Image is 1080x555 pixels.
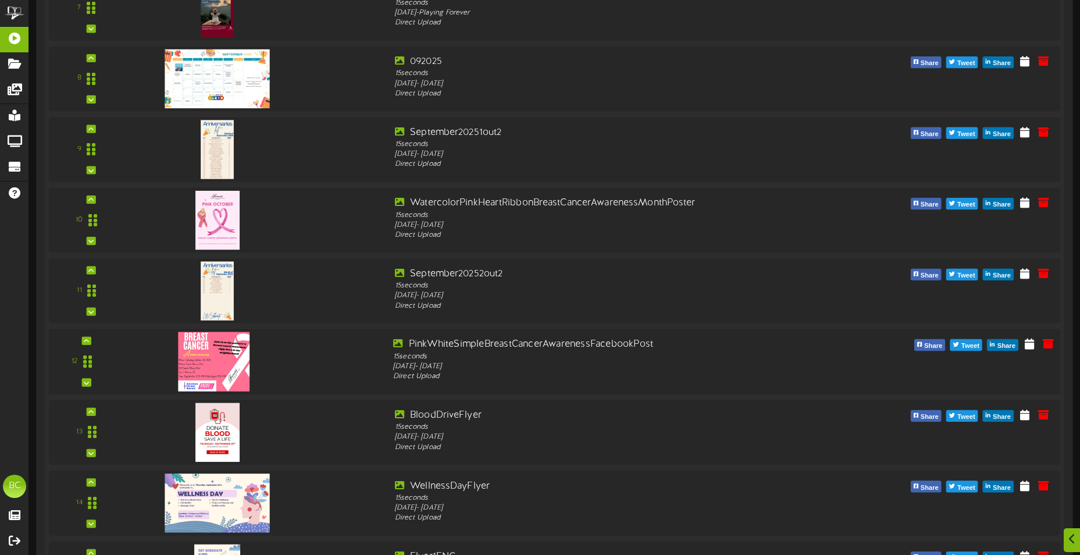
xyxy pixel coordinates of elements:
img: 6c2ce903-128f-45c1-80c5-53b060dcf6cd.jpg [165,49,270,108]
span: Share [990,481,1013,494]
div: WatercolorPinkHeartRibbonBreastCancerAwarenessMonthPoster [395,197,799,210]
button: Share [983,198,1014,209]
div: [DATE] - [DATE] [395,291,799,301]
button: Tweet [946,56,978,68]
span: Share [990,269,1013,282]
div: [DATE] - [DATE] [395,503,799,513]
button: Share [911,269,942,280]
span: Tweet [955,269,978,282]
div: [DATE] - [DATE] [395,150,799,159]
button: Share [983,56,1014,68]
div: September20251out2 [395,126,799,139]
div: Direct Upload [393,372,801,382]
button: Tweet [946,198,978,209]
div: [DATE] - [DATE] [393,361,801,372]
img: a22e065e-a1f6-4892-9e02-622967008691.jpg [179,332,249,391]
button: Tweet [950,339,982,351]
div: 15 seconds [395,422,799,432]
div: [DATE] - [DATE] [395,432,799,442]
div: 10 [76,215,83,225]
div: [DATE] - Playing Forever [395,8,799,18]
div: 12 [72,357,77,367]
button: Tweet [946,410,978,422]
div: WellnessDayFlyer [395,479,799,493]
span: Share [918,57,941,70]
span: Share [918,411,941,424]
span: Tweet [955,411,978,424]
div: Direct Upload [395,89,799,99]
button: Share [983,410,1014,422]
img: 75f52e6c-ea57-4cb3-90cd-2ac3aa2e59d6.jpg [201,120,234,179]
div: BloodDriveFlyer [395,409,799,422]
div: PinkWhiteSimpleBreastCancerAwarenessFacebookPost [393,338,801,351]
div: 13 [76,427,82,437]
button: Share [911,410,942,422]
img: 3e318363-8ecc-4b80-8db6-96660feafca5.jpg [201,261,234,320]
span: Tweet [955,198,978,211]
div: 9 [77,144,81,154]
span: Share [922,340,944,353]
button: Share [911,481,942,492]
button: Tweet [946,269,978,280]
span: Tweet [959,340,982,353]
button: Share [911,198,942,209]
div: Direct Upload [395,442,799,452]
div: Direct Upload [395,513,799,523]
div: 15 seconds [395,69,799,79]
div: [DATE] - [DATE] [395,79,799,88]
span: Share [918,481,941,494]
span: Share [995,340,1018,353]
span: Share [918,198,941,211]
div: 15 seconds [393,351,801,362]
button: Share [983,269,1014,280]
button: Share [983,481,1014,492]
span: Share [990,198,1013,211]
span: Share [918,128,941,141]
div: Direct Upload [395,159,799,169]
button: Tweet [946,481,978,492]
span: Share [990,128,1013,141]
div: Direct Upload [395,230,799,240]
div: Direct Upload [395,301,799,311]
img: c8b1e810-08c4-4e03-a4ae-9e80349facfa.jpg [195,191,240,250]
span: Tweet [955,57,978,70]
span: Share [918,269,941,282]
div: Direct Upload [395,18,799,28]
div: BC [3,475,26,498]
button: Share [911,56,942,68]
div: 14 [76,498,82,508]
button: Share [911,127,942,139]
div: 15 seconds [395,493,799,503]
div: 11 [77,286,81,296]
div: 15 seconds [395,139,799,149]
span: Share [990,411,1013,424]
div: 15 seconds [395,281,799,291]
button: Share [987,339,1018,351]
div: 8 [77,74,81,84]
div: 092025 [395,55,799,69]
button: Tweet [946,127,978,139]
div: [DATE] - [DATE] [395,220,799,230]
button: Share [914,339,946,351]
span: Share [990,57,1013,70]
img: 45985f85-0a61-48e0-b1aa-a1c02f1a993c.png [165,474,270,532]
span: Tweet [955,481,978,494]
div: September20252out2 [395,267,799,280]
button: Share [983,127,1014,139]
img: 5a3c61a3-4d35-4b84-bb2e-9309bd814f49.png [195,403,240,461]
div: 15 seconds [395,210,799,220]
span: Tweet [955,128,978,141]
